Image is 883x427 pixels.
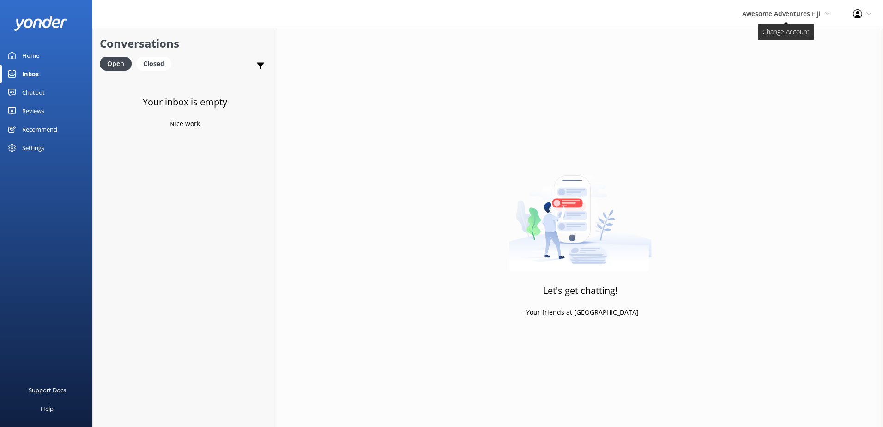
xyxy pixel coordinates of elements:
div: Reviews [22,102,44,120]
span: Awesome Adventures Fiji [742,9,821,18]
div: Support Docs [29,381,66,399]
a: Open [100,58,136,68]
img: artwork of a man stealing a conversation from at giant smartphone [509,156,652,271]
div: Home [22,46,39,65]
div: Open [100,57,132,71]
h3: Your inbox is empty [143,95,227,110]
div: Settings [22,139,44,157]
div: Recommend [22,120,57,139]
div: Chatbot [22,83,45,102]
div: Help [41,399,54,418]
div: Closed [136,57,171,71]
img: yonder-white-logo.png [14,16,67,31]
h3: Let's get chatting! [543,283,617,298]
p: - Your friends at [GEOGRAPHIC_DATA] [522,307,639,317]
div: Inbox [22,65,39,83]
a: Closed [136,58,176,68]
p: Nice work [169,119,200,129]
h2: Conversations [100,35,270,52]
